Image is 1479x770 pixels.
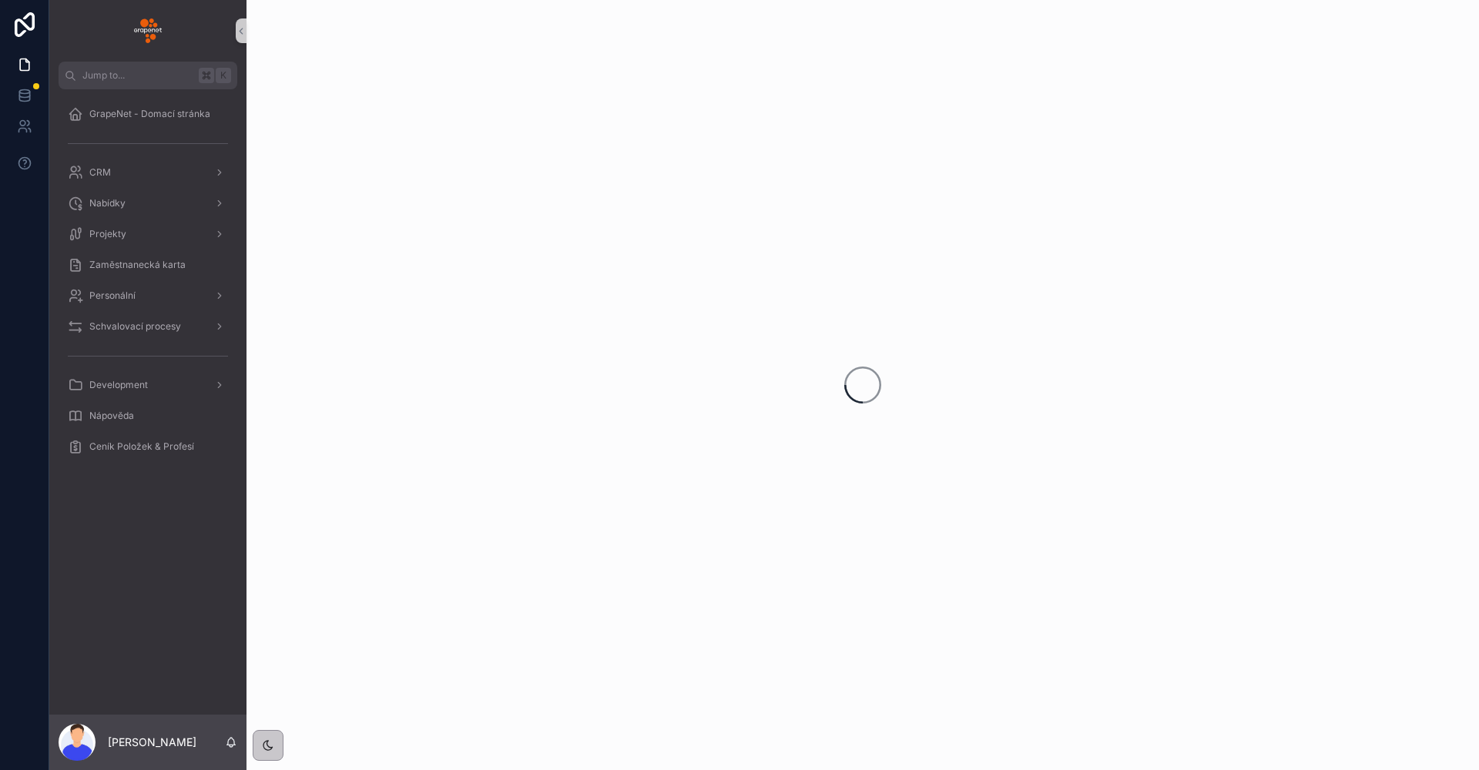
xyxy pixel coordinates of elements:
span: K [217,69,230,82]
span: Ceník Položek & Profesí [89,440,194,453]
a: Personální [59,282,237,310]
a: Nabídky [59,189,237,217]
span: Development [89,379,148,391]
span: Jump to... [82,69,193,82]
span: Personální [89,290,136,302]
div: scrollable content [49,89,246,480]
span: Nabídky [89,197,126,209]
a: Nápověda [59,402,237,430]
span: CRM [89,166,111,179]
p: [PERSON_NAME] [108,735,196,750]
a: Zaměstnanecká karta [59,251,237,279]
a: GrapeNet - Domací stránka [59,100,237,128]
a: Development [59,371,237,399]
button: Jump to...K [59,62,237,89]
span: GrapeNet - Domací stránka [89,108,210,120]
a: CRM [59,159,237,186]
img: App logo [134,18,162,43]
a: Ceník Položek & Profesí [59,433,237,460]
span: Zaměstnanecká karta [89,259,186,271]
span: Nápověda [89,410,134,422]
a: Schvalovací procesy [59,313,237,340]
span: Projekty [89,228,126,240]
span: Schvalovací procesy [89,320,181,333]
a: Projekty [59,220,237,248]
